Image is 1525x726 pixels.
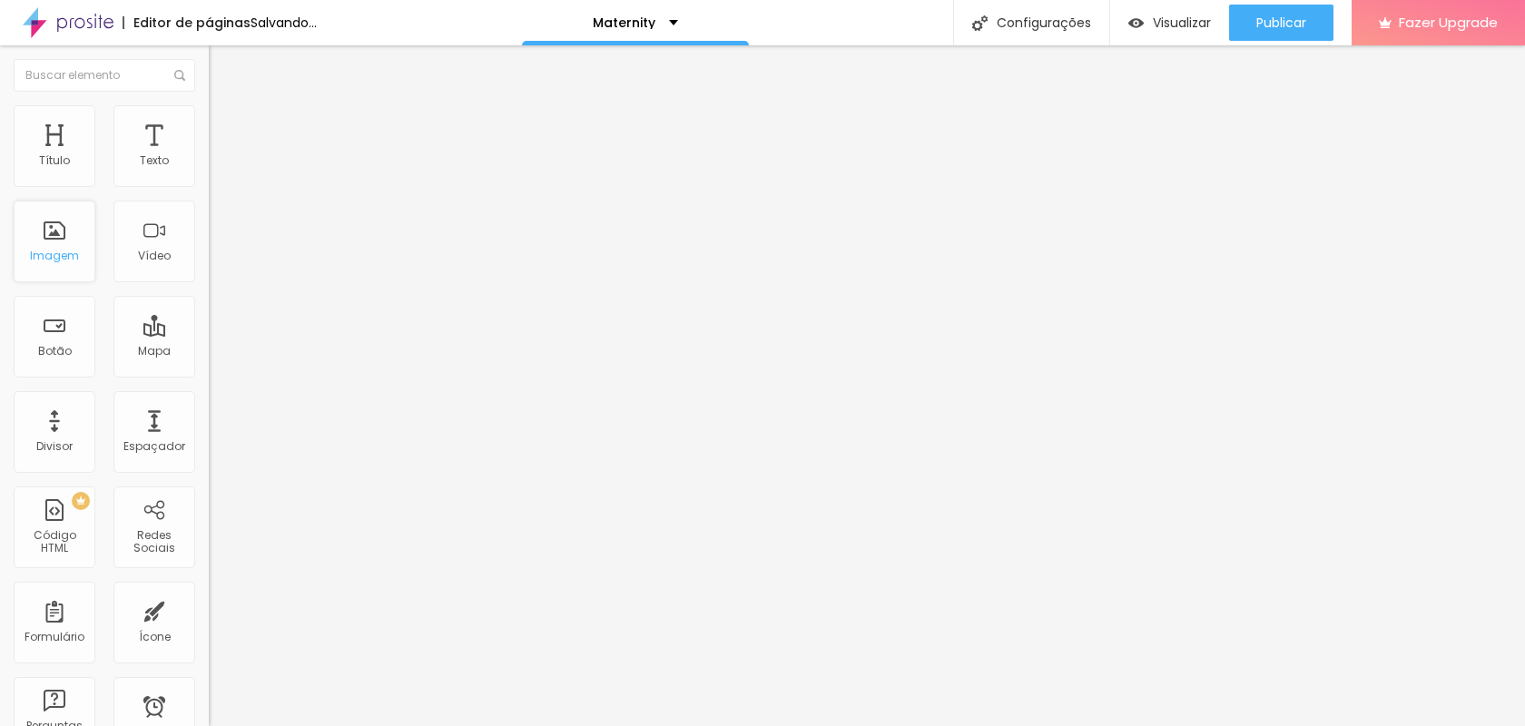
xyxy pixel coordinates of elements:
[18,529,90,555] div: Código HTML
[1256,15,1306,30] span: Publicar
[972,15,988,31] img: Icone
[123,440,185,453] div: Espaçador
[38,345,72,358] div: Botão
[139,631,171,643] div: Ícone
[25,631,84,643] div: Formulário
[1229,5,1333,41] button: Publicar
[1153,15,1211,30] span: Visualizar
[36,440,73,453] div: Divisor
[138,250,171,262] div: Vídeo
[174,70,185,81] img: Icone
[14,59,195,92] input: Buscar elemento
[39,154,70,167] div: Título
[123,16,251,29] div: Editor de páginas
[118,529,190,555] div: Redes Sociais
[1399,15,1498,30] span: Fazer Upgrade
[138,345,171,358] div: Mapa
[1110,5,1229,41] button: Visualizar
[140,154,169,167] div: Texto
[30,250,79,262] div: Imagem
[1128,15,1144,31] img: view-1.svg
[251,16,317,29] div: Salvando...
[593,16,655,29] p: Maternity
[209,45,1525,726] iframe: Editor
